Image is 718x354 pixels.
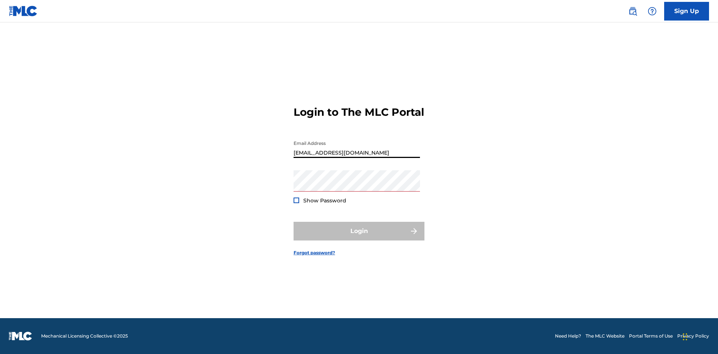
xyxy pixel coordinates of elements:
[645,4,660,19] div: Help
[294,249,335,256] a: Forgot password?
[681,318,718,354] iframe: Chat Widget
[677,333,709,339] a: Privacy Policy
[683,326,687,348] div: Drag
[628,7,637,16] img: search
[555,333,581,339] a: Need Help?
[629,333,673,339] a: Portal Terms of Use
[625,4,640,19] a: Public Search
[41,333,128,339] span: Mechanical Licensing Collective © 2025
[9,6,38,16] img: MLC Logo
[648,7,657,16] img: help
[664,2,709,21] a: Sign Up
[586,333,625,339] a: The MLC Website
[303,197,346,204] span: Show Password
[294,106,424,119] h3: Login to The MLC Portal
[9,332,32,341] img: logo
